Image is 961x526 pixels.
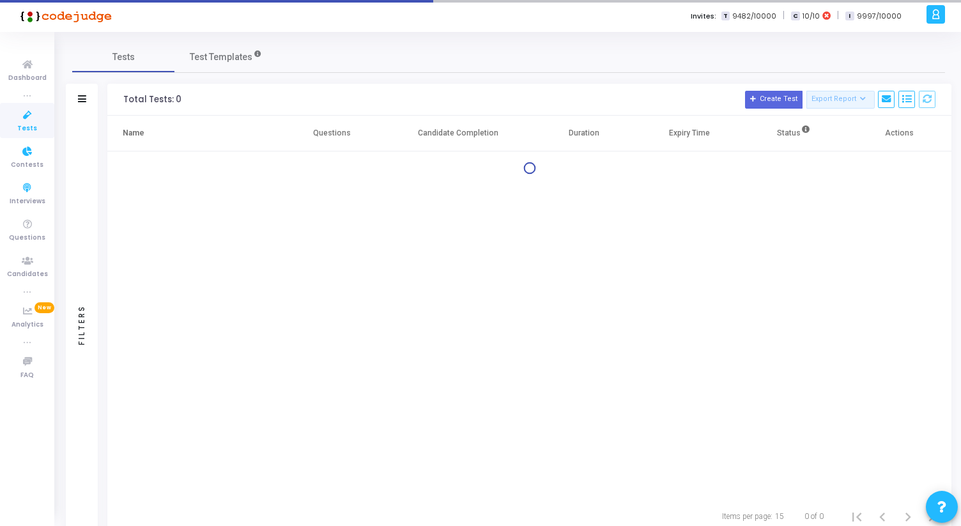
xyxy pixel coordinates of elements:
[721,12,730,21] span: T
[76,254,88,395] div: Filters
[857,11,902,22] span: 9997/10000
[123,95,181,105] div: Total Tests: 0
[12,320,43,330] span: Analytics
[17,123,37,134] span: Tests
[845,12,854,21] span: I
[722,511,773,522] div: Items per page:
[783,9,785,22] span: |
[804,511,824,522] div: 0 of 0
[8,73,47,84] span: Dashboard
[7,269,48,280] span: Candidates
[280,116,385,151] th: Questions
[35,302,54,313] span: New
[107,116,280,151] th: Name
[837,9,839,22] span: |
[9,233,45,244] span: Questions
[112,50,135,64] span: Tests
[691,11,716,22] label: Invites:
[806,91,875,109] button: Export Report
[385,116,532,151] th: Candidate Completion
[742,116,847,151] th: Status
[11,160,43,171] span: Contests
[190,50,252,64] span: Test Templates
[636,116,741,151] th: Expiry Time
[532,116,636,151] th: Duration
[847,116,951,151] th: Actions
[745,91,803,109] button: Create Test
[732,11,776,22] span: 9482/10000
[791,12,799,21] span: C
[775,511,784,522] div: 15
[10,196,45,207] span: Interviews
[16,3,112,29] img: logo
[803,11,820,22] span: 10/10
[20,370,34,381] span: FAQ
